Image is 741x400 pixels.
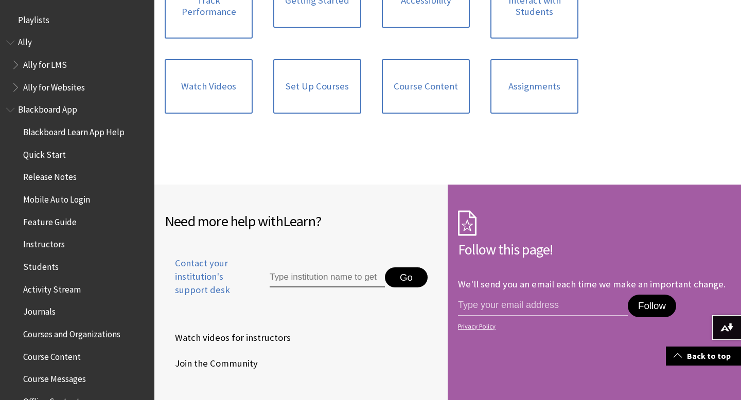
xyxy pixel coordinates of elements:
[6,34,148,96] nav: Book outline for Anthology Ally Help
[18,11,49,25] span: Playlists
[458,295,628,316] input: email address
[23,236,65,250] span: Instructors
[23,191,90,205] span: Mobile Auto Login
[270,267,385,288] input: Type institution name to get support
[165,356,260,371] a: Join the Community
[165,257,246,297] span: Contact your institution's support desk
[165,330,293,346] a: Watch videos for instructors
[165,330,291,346] span: Watch videos for instructors
[165,210,437,232] h2: Need more help with ?
[165,59,253,114] a: Watch Videos
[666,347,741,366] a: Back to top
[382,59,470,114] a: Course Content
[273,59,361,114] a: Set Up Courses
[458,278,726,290] p: We'll send you an email each time we make an important change.
[23,123,125,137] span: Blackboard Learn App Help
[458,239,731,260] h2: Follow this page!
[385,267,428,288] button: Go
[628,295,676,317] button: Follow
[6,11,148,29] nav: Book outline for Playlists
[23,146,66,160] span: Quick Start
[23,325,120,339] span: Courses and Organizations
[23,371,86,385] span: Course Messages
[18,101,77,115] span: Blackboard App
[283,212,315,230] span: Learn
[165,257,246,310] a: Contact your institution's support desk
[23,258,59,272] span: Students
[23,213,77,227] span: Feature Guide
[165,356,258,371] span: Join the Community
[23,303,56,317] span: Journals
[23,348,81,362] span: Course Content
[18,34,32,48] span: Ally
[23,169,77,183] span: Release Notes
[490,59,578,114] a: Assignments
[23,79,85,93] span: Ally for Websites
[458,323,728,330] a: Privacy Policy
[23,56,67,70] span: Ally for LMS
[23,281,81,295] span: Activity Stream
[458,210,477,236] img: Subscription Icon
